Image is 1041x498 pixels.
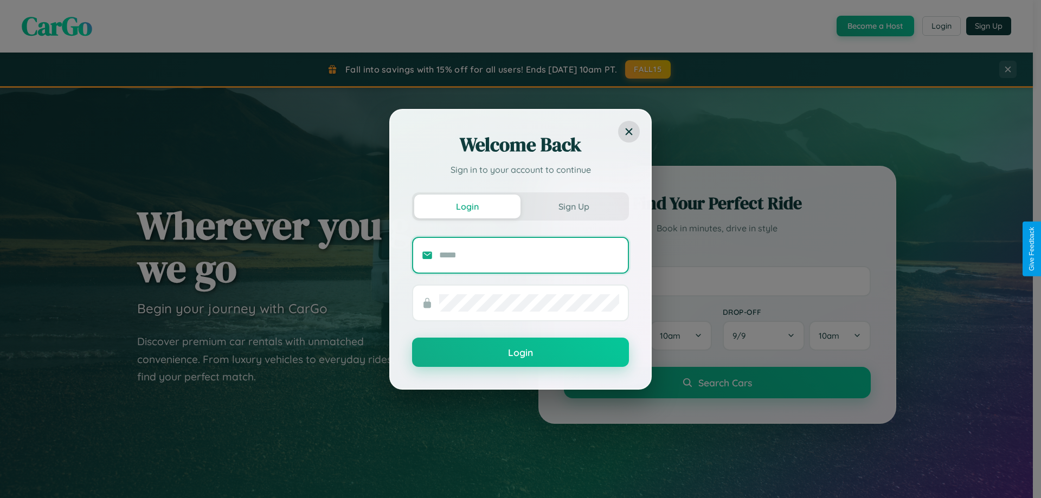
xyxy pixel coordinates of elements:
[412,338,629,367] button: Login
[1028,227,1036,271] div: Give Feedback
[414,195,520,218] button: Login
[412,132,629,158] h2: Welcome Back
[520,195,627,218] button: Sign Up
[412,163,629,176] p: Sign in to your account to continue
